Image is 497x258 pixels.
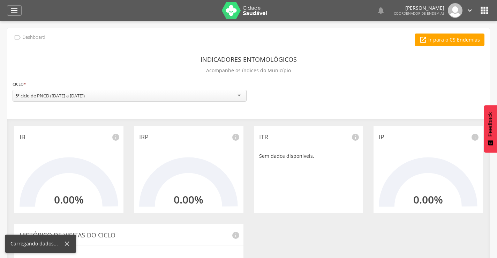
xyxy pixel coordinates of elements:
[415,34,484,46] a: Ir para o CS Endemias
[10,6,18,15] i: 
[379,133,477,142] p: IP
[15,93,85,99] div: 5º ciclo de PNCD ([DATE] a [DATE])
[377,3,385,18] a: 
[466,3,474,18] a: 
[54,194,84,205] h2: 0.00%
[10,240,63,247] div: Carregando dados...
[394,6,444,10] p: [PERSON_NAME]
[232,231,240,239] i: info
[413,194,443,205] h2: 0.00%
[259,153,358,160] p: Sem dados disponíveis.
[206,66,291,75] p: Acompanhe os índices do Município
[377,6,385,15] i: 
[174,194,203,205] h2: 0.00%
[259,133,358,142] p: ITR
[139,133,238,142] p: IRP
[419,36,427,44] i: 
[394,11,444,16] span: Coordenador de Endemias
[471,133,479,141] i: info
[351,133,360,141] i: info
[479,5,490,16] i: 
[487,112,494,137] span: Feedback
[232,133,240,141] i: info
[484,105,497,153] button: Feedback - Mostrar pesquisa
[201,53,297,66] header: Indicadores Entomológicos
[13,80,26,88] label: Ciclo
[112,133,120,141] i: info
[22,35,45,40] p: Dashboard
[14,34,21,41] i: 
[20,133,118,142] p: IB
[466,7,474,14] i: 
[20,231,238,240] p: Histórico de Visitas do Ciclo
[7,5,22,16] a: 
